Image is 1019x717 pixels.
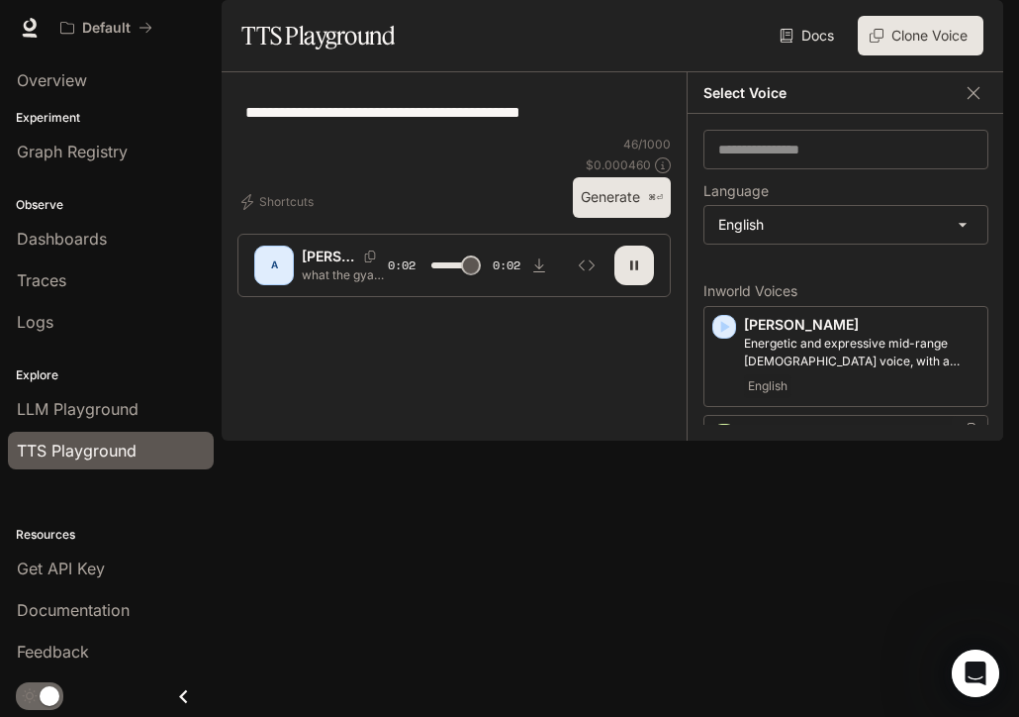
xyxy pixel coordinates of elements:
a: Docs [776,16,842,55]
button: Generate⌘⏎ [573,177,671,218]
button: Download audio [519,246,559,285]
button: Inspect [567,246,606,285]
p: ⌘⏎ [648,192,663,204]
span: English [744,374,791,398]
div: English [704,206,987,244]
p: Energetic and expressive mid-range male voice, with a mildly nasal quality [744,335,979,370]
p: $ 0.000460 [586,156,651,173]
p: what the gyate sigma capping skibbity rizzler [302,266,388,283]
iframe: Intercom live chat [952,650,999,697]
p: Inworld Voices [703,284,988,298]
span: 0:02 [493,256,520,275]
button: All workspaces [51,8,161,48]
h1: TTS Playground [241,16,395,55]
p: Default [82,20,131,37]
button: Shortcuts [237,186,322,218]
p: [PERSON_NAME] [302,247,356,266]
p: 46 / 1000 [623,136,671,153]
button: Copy Voice ID [960,423,979,439]
div: A [258,250,290,281]
p: [PERSON_NAME] [744,424,979,444]
button: Clone Voice [858,16,983,55]
button: Copy Voice ID [356,251,384,262]
span: 0:02 [388,256,416,275]
p: Language [703,184,769,198]
p: [PERSON_NAME] [744,315,979,335]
